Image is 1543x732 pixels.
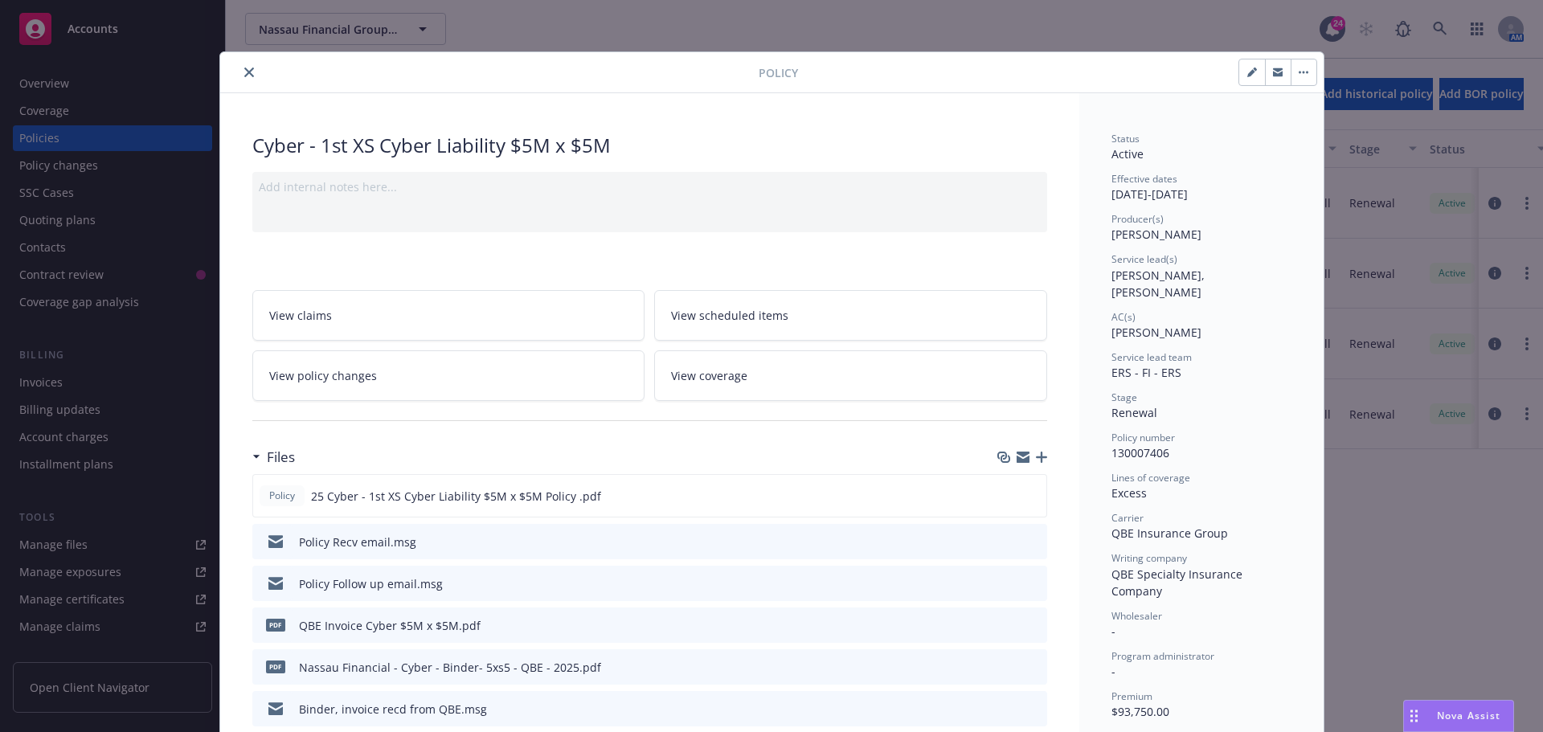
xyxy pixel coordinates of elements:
[654,350,1047,401] a: View coverage
[1437,709,1500,722] span: Nova Assist
[1026,659,1041,676] button: preview file
[1111,227,1201,242] span: [PERSON_NAME]
[1111,365,1181,380] span: ERS - FI - ERS
[1111,485,1147,501] span: Excess
[1111,431,1175,444] span: Policy number
[1111,511,1144,525] span: Carrier
[1111,445,1169,460] span: 130007406
[1001,617,1013,634] button: download file
[299,701,487,718] div: Binder, invoice recd from QBE.msg
[1111,624,1115,639] span: -
[1025,488,1040,505] button: preview file
[1000,488,1013,505] button: download file
[299,575,443,592] div: Policy Follow up email.msg
[1111,704,1169,719] span: $93,750.00
[266,619,285,631] span: pdf
[299,659,601,676] div: Nassau Financial - Cyber - Binder- 5xs5 - QBE - 2025.pdf
[259,178,1041,195] div: Add internal notes here...
[1111,609,1162,623] span: Wholesaler
[239,63,259,82] button: close
[1111,310,1136,324] span: AC(s)
[1111,551,1187,565] span: Writing company
[1001,534,1013,550] button: download file
[1001,575,1013,592] button: download file
[252,132,1047,159] div: Cyber - 1st XS Cyber Liability $5M x $5M
[1026,575,1041,592] button: preview file
[1111,146,1144,162] span: Active
[1026,617,1041,634] button: preview file
[266,660,285,673] span: pdf
[299,534,416,550] div: Policy Recv email.msg
[1111,471,1190,485] span: Lines of coverage
[759,64,798,81] span: Policy
[269,367,377,384] span: View policy changes
[311,488,601,505] span: 25 Cyber - 1st XS Cyber Liability $5M x $5M Policy .pdf
[1111,391,1137,404] span: Stage
[671,367,747,384] span: View coverage
[1404,701,1424,731] div: Drag to move
[267,447,295,468] h3: Files
[1111,525,1228,541] span: QBE Insurance Group
[252,350,645,401] a: View policy changes
[1111,689,1152,703] span: Premium
[252,290,645,341] a: View claims
[671,307,788,324] span: View scheduled items
[1111,350,1192,364] span: Service lead team
[299,617,481,634] div: QBE Invoice Cyber $5M x $5M.pdf
[1111,405,1157,420] span: Renewal
[1111,649,1214,663] span: Program administrator
[266,489,298,503] span: Policy
[1111,664,1115,679] span: -
[1111,268,1208,300] span: [PERSON_NAME], [PERSON_NAME]
[654,290,1047,341] a: View scheduled items
[1111,132,1140,145] span: Status
[1001,659,1013,676] button: download file
[1111,172,1291,202] div: [DATE] - [DATE]
[1111,212,1164,226] span: Producer(s)
[1026,534,1041,550] button: preview file
[1111,566,1246,599] span: QBE Specialty Insurance Company
[1111,252,1177,266] span: Service lead(s)
[1001,701,1013,718] button: download file
[252,447,295,468] div: Files
[1111,325,1201,340] span: [PERSON_NAME]
[1026,701,1041,718] button: preview file
[1111,172,1177,186] span: Effective dates
[269,307,332,324] span: View claims
[1403,700,1514,732] button: Nova Assist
